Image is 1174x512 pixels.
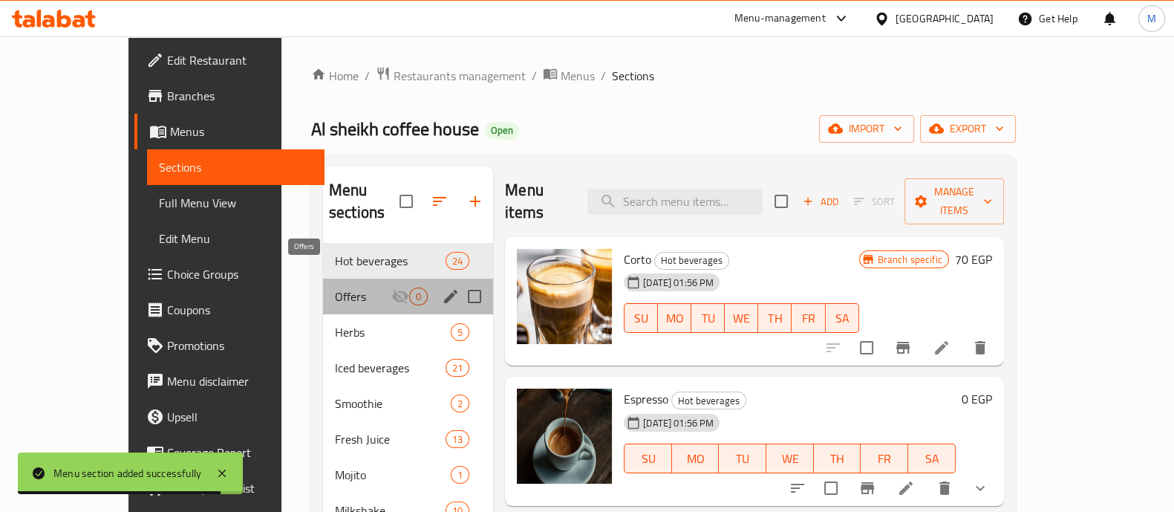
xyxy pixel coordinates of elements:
button: Branch-specific-item [885,330,921,366]
div: items [451,395,469,412]
span: 1 [451,468,469,482]
span: [DATE] 01:56 PM [637,416,720,430]
span: 2 [451,397,469,411]
span: Hot beverages [335,252,446,270]
button: TH [758,303,792,333]
span: Mojito [335,466,451,484]
span: Restaurants management [394,67,526,85]
button: Branch-specific-item [849,470,885,506]
button: SA [826,303,859,333]
a: Sections [147,149,325,185]
span: FR [867,448,902,470]
span: Select to update [815,473,847,504]
span: Open [485,124,519,137]
div: Menu-management [734,10,826,27]
span: import [831,120,902,138]
span: Fresh Juice [335,430,446,448]
span: WE [772,448,808,470]
nav: breadcrumb [311,66,1016,85]
span: Menus [561,67,595,85]
button: WE [725,303,758,333]
span: Full Menu View [159,194,313,212]
a: Branches [134,78,325,114]
a: Menu disclaimer [134,363,325,399]
button: show more [962,470,998,506]
span: FR [798,308,819,329]
span: Iced beverages [335,359,446,377]
a: Edit Restaurant [134,42,325,78]
span: Menu disclaimer [167,372,313,390]
a: Menus [543,66,595,85]
span: Al sheikh coffee house [311,112,479,146]
a: Upsell [134,399,325,435]
svg: Show Choices [971,479,989,497]
div: Iced beverages21 [323,350,493,386]
div: Hot beverages [654,252,729,270]
span: Menus [170,123,313,140]
span: Smoothie [335,395,451,412]
a: Coverage Report [134,435,325,470]
button: FR [861,444,908,473]
span: SA [832,308,853,329]
a: Edit menu item [933,339,950,357]
button: SU [624,303,658,333]
span: [DATE] 01:56 PM [637,276,720,290]
button: delete [962,330,998,366]
a: Home [311,67,359,85]
div: Menu section added successfully [53,465,201,482]
button: Add [797,190,844,213]
span: Upsell [167,408,313,426]
span: Coupons [167,301,313,319]
span: Sections [159,158,313,176]
div: Mojito1 [323,457,493,493]
li: / [365,67,370,85]
span: 5 [451,325,469,340]
div: items [446,430,469,448]
span: TU [725,448,760,470]
a: Choice Groups [134,256,325,292]
span: Herbs [335,323,451,341]
span: Corto [624,248,651,270]
div: Herbs5 [323,314,493,350]
span: 0 [410,290,427,304]
span: Edit Menu [159,230,313,247]
button: TH [814,444,861,473]
span: Hot beverages [672,392,746,409]
span: 13 [446,432,469,447]
span: Select section [766,186,797,217]
button: SA [908,444,956,473]
div: items [451,466,469,484]
span: TH [820,448,855,470]
a: Restaurants management [376,66,526,85]
div: Open [485,122,519,140]
span: export [932,120,1004,138]
span: TU [697,308,719,329]
span: Add [800,193,841,210]
span: 21 [446,361,469,375]
span: Coverage Report [167,444,313,461]
span: Edit Restaurant [167,51,313,69]
button: export [920,115,1016,143]
span: Espresso [624,388,668,410]
div: Hot beverages24 [323,243,493,279]
button: WE [766,444,814,473]
div: items [446,359,469,377]
li: / [601,67,606,85]
button: import [819,115,914,143]
span: WE [731,308,752,329]
h6: 0 EGP [962,389,992,409]
a: Edit Menu [147,221,325,256]
div: items [451,323,469,341]
span: Grocery Checklist [167,479,313,497]
div: Fresh Juice13 [323,421,493,457]
input: search [587,189,763,215]
a: Full Menu View [147,185,325,221]
a: Coupons [134,292,325,328]
button: edit [440,285,462,308]
span: Select section first [844,190,904,213]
